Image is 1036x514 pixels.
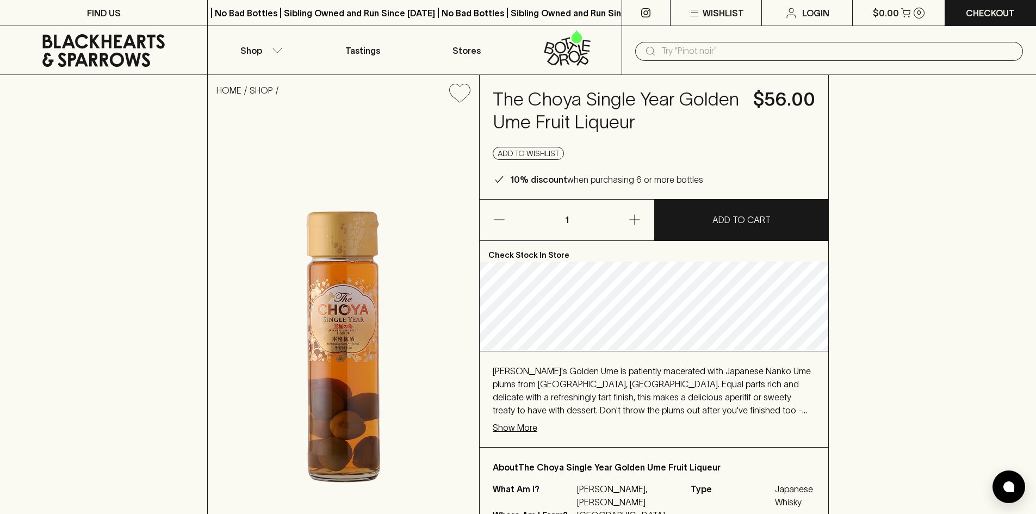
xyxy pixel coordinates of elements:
[510,175,567,184] b: 10% discount
[966,7,1015,20] p: Checkout
[87,7,121,20] p: FIND US
[493,366,811,428] span: [PERSON_NAME]'s Golden Ume is patiently macerated with Japanese Nanko Ume plums from [GEOGRAPHIC_...
[655,200,829,240] button: ADD TO CART
[250,85,273,95] a: SHOP
[493,461,815,474] p: About The Choya Single Year Golden Ume Fruit Liqueur
[493,88,740,134] h4: The Choya Single Year Golden Ume Fruit Liqueur
[691,482,772,509] span: Type
[445,79,475,107] button: Add to wishlist
[703,7,744,20] p: Wishlist
[577,482,678,509] p: [PERSON_NAME], [PERSON_NAME]
[493,147,564,160] button: Add to wishlist
[216,85,241,95] a: HOME
[661,42,1014,60] input: Try "Pinot noir"
[917,10,921,16] p: 0
[775,482,815,509] span: Japanese Whisky
[1003,481,1014,492] img: bubble-icon
[493,421,537,434] p: Show More
[452,44,481,57] p: Stores
[753,88,815,111] h4: $56.00
[873,7,899,20] p: $0.00
[345,44,380,57] p: Tastings
[802,7,829,20] p: Login
[554,200,580,240] p: 1
[712,213,771,226] p: ADD TO CART
[311,26,414,75] a: Tastings
[208,26,311,75] button: Shop
[240,44,262,57] p: Shop
[510,173,703,186] p: when purchasing 6 or more bottles
[415,26,518,75] a: Stores
[480,241,828,262] p: Check Stock In Store
[493,482,574,509] p: What Am I?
